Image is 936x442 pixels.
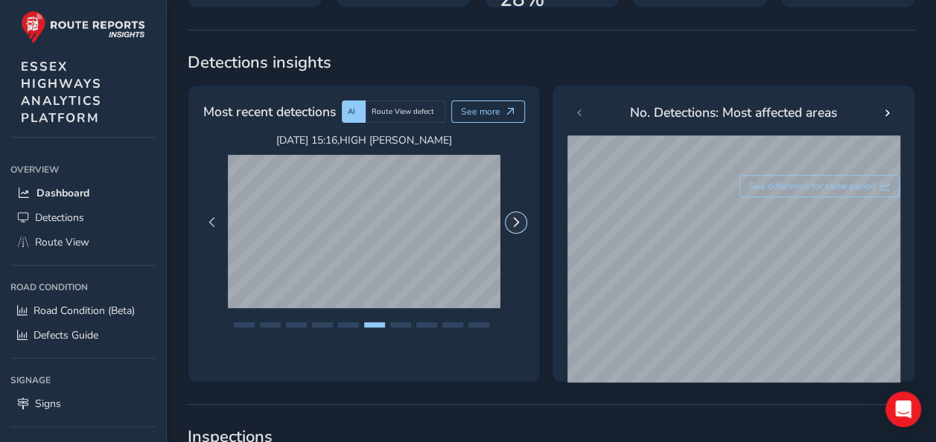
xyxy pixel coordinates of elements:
[739,175,900,197] button: See difference for same period
[34,328,98,342] span: Defects Guide
[228,133,500,147] span: [DATE] 15:16 , HIGH [PERSON_NAME]
[188,51,915,74] span: Detections insights
[451,100,525,123] button: See more
[10,205,156,230] a: Detections
[21,58,102,126] span: ESSEX HIGHWAYS ANALYTICS PLATFORM
[885,391,921,427] div: Open Intercom Messenger
[348,106,355,117] span: AI
[338,322,359,327] button: Page 5
[35,397,61,411] span: Signs
[749,180,876,192] span: See difference for same period
[10,158,156,181] div: Overview
[468,322,489,327] button: Page 10
[390,322,411,327] button: Page 7
[21,10,145,44] img: rr logo
[372,106,434,117] span: Route View defect
[234,322,255,327] button: Page 1
[10,369,156,391] div: Signage
[342,100,366,123] div: AI
[35,235,89,249] span: Route View
[34,304,135,318] span: Road Condition (Beta)
[286,322,307,327] button: Page 3
[10,298,156,323] a: Road Condition (Beta)
[202,212,223,233] button: Previous Page
[364,322,385,327] button: Page 6
[506,212,526,233] button: Next Page
[10,323,156,347] a: Defects Guide
[10,181,156,205] a: Dashboard
[36,186,89,200] span: Dashboard
[10,391,156,416] a: Signs
[10,276,156,298] div: Road Condition
[10,230,156,254] a: Route View
[260,322,281,327] button: Page 2
[312,322,333,327] button: Page 4
[630,103,837,122] span: No. Detections: Most affected areas
[416,322,437,327] button: Page 8
[366,100,445,123] div: Route View defect
[35,211,84,225] span: Detections
[442,322,463,327] button: Page 9
[203,102,336,121] span: Most recent detections
[461,106,500,118] span: See more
